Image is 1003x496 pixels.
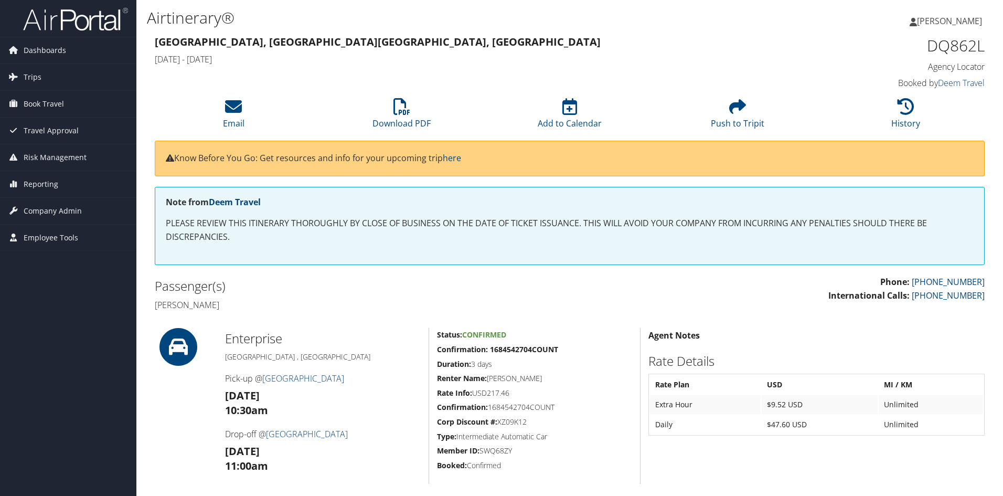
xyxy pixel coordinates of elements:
[24,118,79,144] span: Travel Approval
[711,104,764,129] a: Push to Tripit
[443,152,461,164] a: here
[789,61,985,72] h4: Agency Locator
[648,352,985,370] h2: Rate Details
[437,446,632,456] h5: SWQ68ZY
[437,359,632,370] h5: 3 days
[437,417,497,427] strong: Corp Discount #:
[891,104,920,129] a: History
[437,373,632,384] h5: [PERSON_NAME]
[437,460,467,470] strong: Booked:
[225,352,421,362] h5: [GEOGRAPHIC_DATA] , [GEOGRAPHIC_DATA]
[23,7,128,31] img: airportal-logo.png
[24,171,58,197] span: Reporting
[650,415,760,434] td: Daily
[648,330,700,341] strong: Agent Notes
[437,402,488,412] strong: Confirmation:
[225,388,260,403] strong: [DATE]
[917,15,982,27] span: [PERSON_NAME]
[155,35,601,49] strong: [GEOGRAPHIC_DATA], [GEOGRAPHIC_DATA] [GEOGRAPHIC_DATA], [GEOGRAPHIC_DATA]
[650,375,760,394] th: Rate Plan
[912,276,985,288] a: [PHONE_NUMBER]
[437,446,479,456] strong: Member ID:
[538,104,602,129] a: Add to Calendar
[24,198,82,224] span: Company Admin
[650,395,760,414] td: Extra Hour
[166,196,261,208] strong: Note from
[828,290,910,301] strong: International Calls:
[437,373,487,383] strong: Renter Name:
[225,459,268,473] strong: 11:00am
[437,388,472,398] strong: Rate Info:
[225,403,268,417] strong: 10:30am
[879,375,983,394] th: MI / KM
[437,330,462,340] strong: Status:
[437,417,632,427] h5: XZ09K12
[166,217,974,244] p: PLEASE REVIEW THIS ITINERARY THOROUGHLY BY CLOSE OF BUSINESS ON THE DATE OF TICKET ISSUANCE. THIS...
[155,277,562,295] h2: Passenger(s)
[225,373,421,384] h4: Pick-up @
[462,330,506,340] span: Confirmed
[437,402,632,413] h5: 1684542704COUNT
[24,225,78,251] span: Employee Tools
[912,290,985,301] a: [PHONE_NUMBER]
[225,428,421,440] h4: Drop-off @
[762,415,878,434] td: $47.60 USD
[789,35,985,57] h1: DQ862L
[24,37,66,64] span: Dashboards
[225,444,260,458] strong: [DATE]
[938,77,985,89] a: Deem Travel
[155,54,773,65] h4: [DATE] - [DATE]
[437,460,632,471] h5: Confirmed
[437,344,558,354] strong: Confirmation: 1684542704COUNT
[372,104,431,129] a: Download PDF
[437,431,632,442] h5: Intermediate Automatic Car
[879,415,983,434] td: Unlimited
[437,359,471,369] strong: Duration:
[789,77,985,89] h4: Booked by
[24,64,41,90] span: Trips
[762,375,878,394] th: USD
[24,91,64,117] span: Book Travel
[155,299,562,311] h4: [PERSON_NAME]
[24,144,87,171] span: Risk Management
[223,104,244,129] a: Email
[225,330,421,347] h2: Enterprise
[166,152,974,165] p: Know Before You Go: Get resources and info for your upcoming trip
[437,388,632,398] h5: USD217.46
[762,395,878,414] td: $9.52 USD
[880,276,910,288] strong: Phone:
[266,428,348,440] a: [GEOGRAPHIC_DATA]
[437,431,456,441] strong: Type:
[147,7,711,29] h1: Airtinerary®
[910,5,993,37] a: [PERSON_NAME]
[879,395,983,414] td: Unlimited
[209,196,261,208] a: Deem Travel
[262,373,344,384] a: [GEOGRAPHIC_DATA]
